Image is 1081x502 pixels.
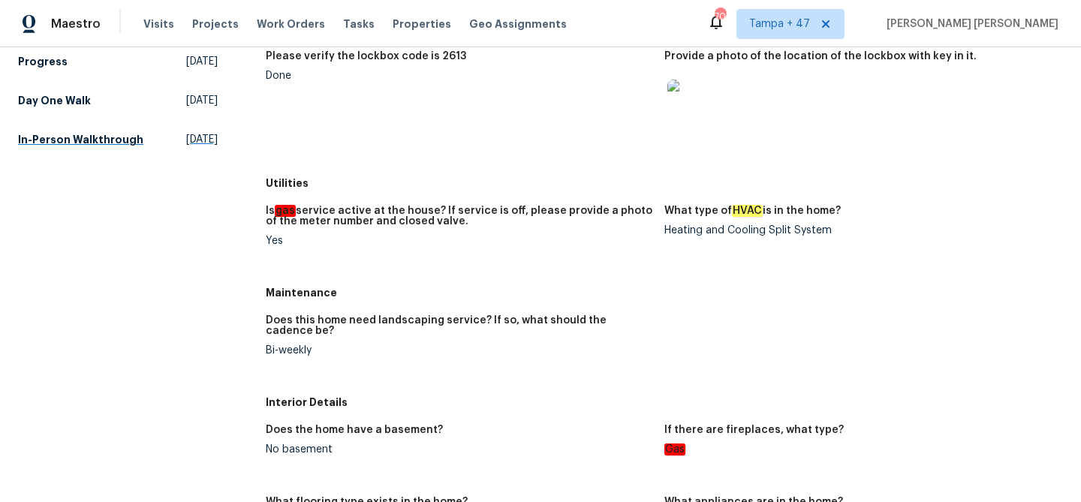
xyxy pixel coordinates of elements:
[186,93,218,108] span: [DATE]
[18,93,91,108] h5: Day One Walk
[266,315,652,336] h5: Does this home need landscaping service? If so, what should the cadence be?
[266,425,443,435] h5: Does the home have a basement?
[186,132,218,147] span: [DATE]
[18,54,68,69] h5: Progress
[266,176,1063,191] h5: Utilities
[881,17,1058,32] span: [PERSON_NAME] [PERSON_NAME]
[266,285,1063,300] h5: Maintenance
[18,126,218,153] a: In-Person Walkthrough[DATE]
[51,17,101,32] span: Maestro
[664,443,685,455] em: Gas
[664,51,977,62] h5: Provide a photo of the location of the lockbox with key in it.
[393,17,451,32] span: Properties
[469,17,567,32] span: Geo Assignments
[266,395,1063,410] h5: Interior Details
[143,17,174,32] span: Visits
[749,17,810,32] span: Tampa + 47
[257,17,325,32] span: Work Orders
[343,19,375,29] span: Tasks
[266,236,652,246] div: Yes
[664,425,844,435] h5: If there are fireplaces, what type?
[18,87,218,114] a: Day One Walk[DATE]
[664,225,1051,236] div: Heating and Cooling Split System
[186,54,218,69] span: [DATE]
[18,132,143,147] h5: In-Person Walkthrough
[266,206,652,227] h5: Is service active at the house? If service is off, please provide a photo of the meter number and...
[266,444,652,455] div: No basement
[732,205,763,217] em: HVAC
[266,51,466,62] h5: Please verify the lockbox code is 2613
[715,9,725,24] div: 707
[664,206,841,216] h5: What type of is in the home?
[266,71,652,81] div: Done
[192,17,239,32] span: Projects
[266,345,652,356] div: Bi-weekly
[275,205,296,217] em: gas
[18,48,218,75] a: Progress[DATE]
